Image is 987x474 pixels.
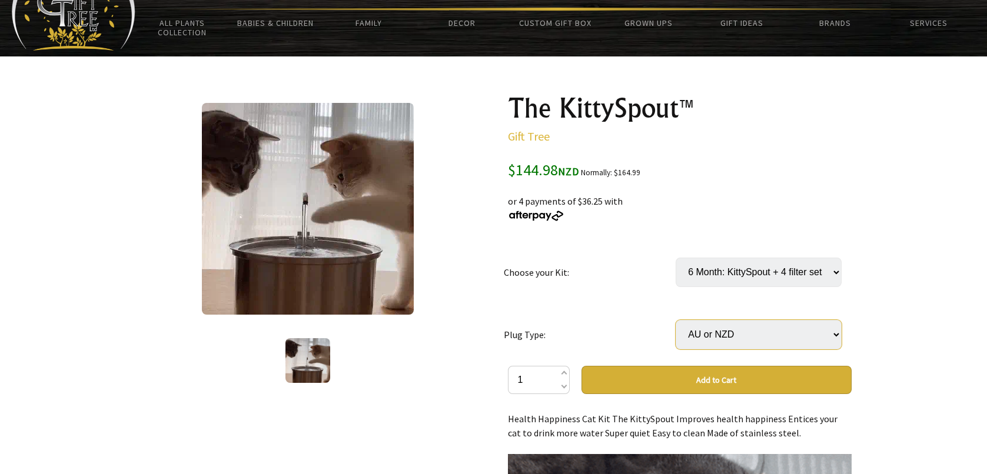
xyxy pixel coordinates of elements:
[416,11,509,35] a: Decor
[508,94,852,122] h1: The KittySpout™
[882,11,976,35] a: Services
[285,338,330,383] img: The KittySpout™
[504,303,676,366] td: Plug Type:
[558,165,579,178] span: NZD
[322,11,416,35] a: Family
[581,366,852,394] button: Add to Cart
[202,103,414,315] img: The KittySpout™
[581,168,640,178] small: Normally: $164.99
[509,11,602,35] a: Custom Gift Box
[508,211,564,221] img: Afterpay
[602,11,696,35] a: Grown Ups
[508,129,550,143] a: Gift Tree
[135,11,229,45] a: All Plants Collection
[695,11,789,35] a: Gift Ideas
[229,11,323,35] a: Babies & Children
[508,160,579,179] span: $144.98
[789,11,882,35] a: Brands
[504,241,676,303] td: Choose your Kit:
[508,180,852,222] div: or 4 payments of $36.25 with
